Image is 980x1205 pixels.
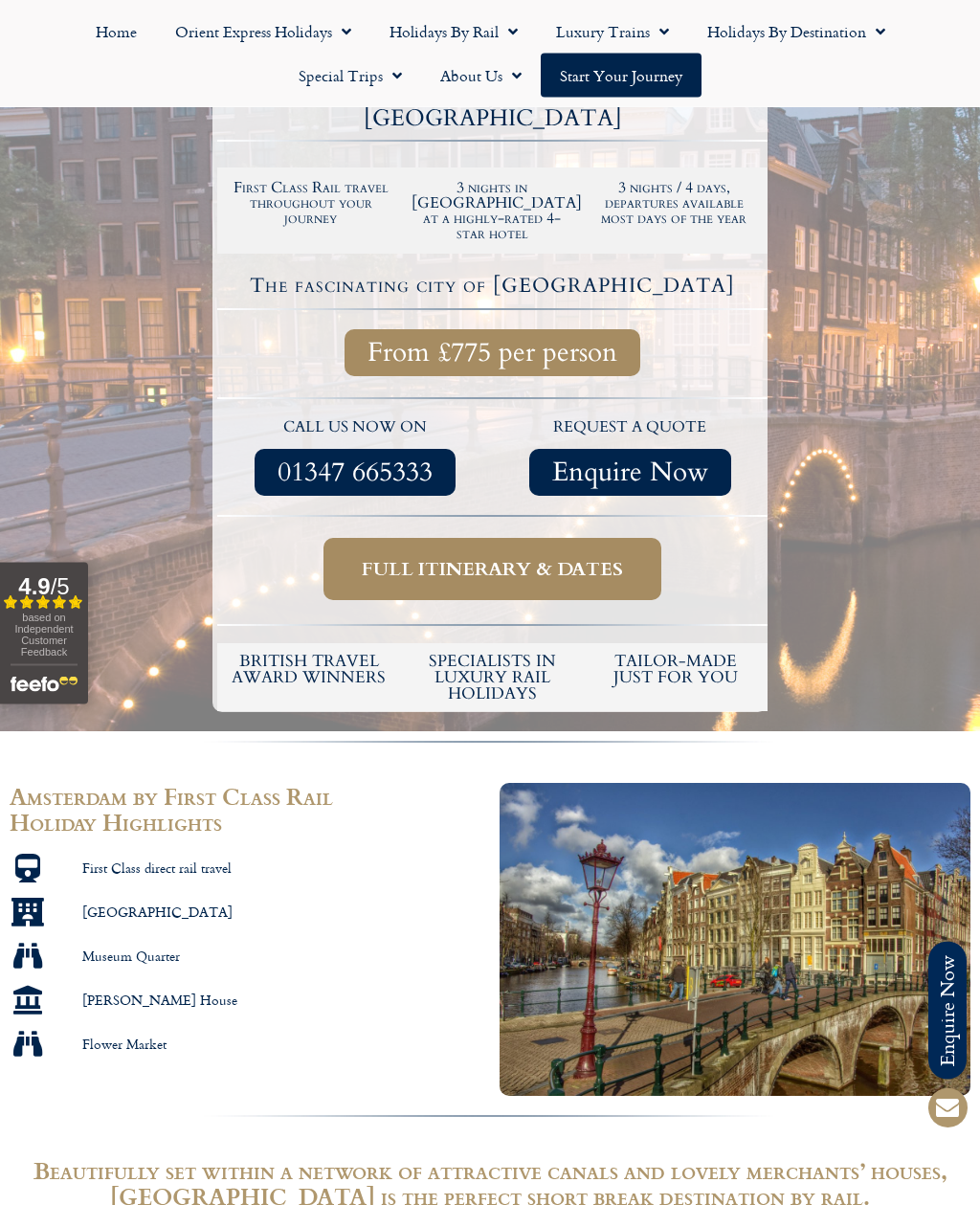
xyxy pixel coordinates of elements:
[227,654,391,686] h5: British Travel Award winners
[78,1037,167,1055] span: Flower Market
[411,654,575,703] h6: Specialists in luxury rail holidays
[78,948,180,967] span: Museum Quarter
[370,10,537,54] a: Holidays by Rail
[367,342,617,366] span: From £775 per person
[278,461,433,485] span: 01347 665333
[593,654,758,686] h5: tailor-made just for you
[10,784,480,810] h2: Amsterdam by First Class Rail
[688,10,904,54] a: Holidays by Destination
[77,10,156,54] a: Home
[412,181,574,242] h2: 3 nights in [GEOGRAPHIC_DATA] at a highly-rated 4-star hotel
[255,450,456,497] a: 01347 665333
[362,558,623,582] span: Full itinerary & dates
[421,54,541,98] a: About Us
[592,181,755,227] h2: 3 nights / 4 days, departures available most days of the year
[541,54,702,98] a: Start your Journey
[78,993,237,1011] span: [PERSON_NAME] House
[230,181,392,227] h2: First Class Rail travel throughout your journey
[537,10,688,54] a: Luxury Trains
[529,450,731,497] a: Enquire Now
[227,416,483,441] p: call us now on
[345,330,640,377] a: From £775 per person
[78,860,232,879] span: First Class direct rail travel
[156,10,370,54] a: Orient Express Holidays
[552,461,708,485] span: Enquire Now
[323,539,661,601] a: Full itinerary & dates
[78,904,233,923] span: [GEOGRAPHIC_DATA]
[502,416,759,441] p: request a quote
[10,10,970,98] nav: Menu
[220,277,765,297] h4: The fascinating city of [GEOGRAPHIC_DATA]
[279,54,421,98] a: Special Trips
[217,85,768,131] h2: Discover the world famous city of [GEOGRAPHIC_DATA]
[10,810,480,836] h2: Holiday Highlights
